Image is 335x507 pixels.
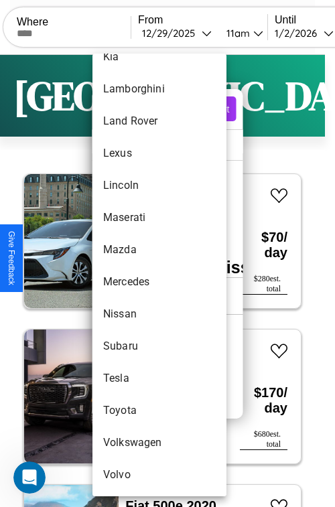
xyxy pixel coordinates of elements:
li: Kia [92,41,226,73]
li: Mercedes [92,266,226,298]
li: Land Rover [92,105,226,137]
li: Mazda [92,234,226,266]
li: Subaru [92,330,226,362]
li: Lexus [92,137,226,169]
li: Lamborghini [92,73,226,105]
div: Give Feedback [7,231,16,285]
li: Toyota [92,394,226,427]
li: Volkswagen [92,427,226,459]
iframe: Intercom live chat [13,461,46,494]
li: Volvo [92,459,226,491]
li: Maserati [92,202,226,234]
li: Lincoln [92,169,226,202]
li: Nissan [92,298,226,330]
li: Tesla [92,362,226,394]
